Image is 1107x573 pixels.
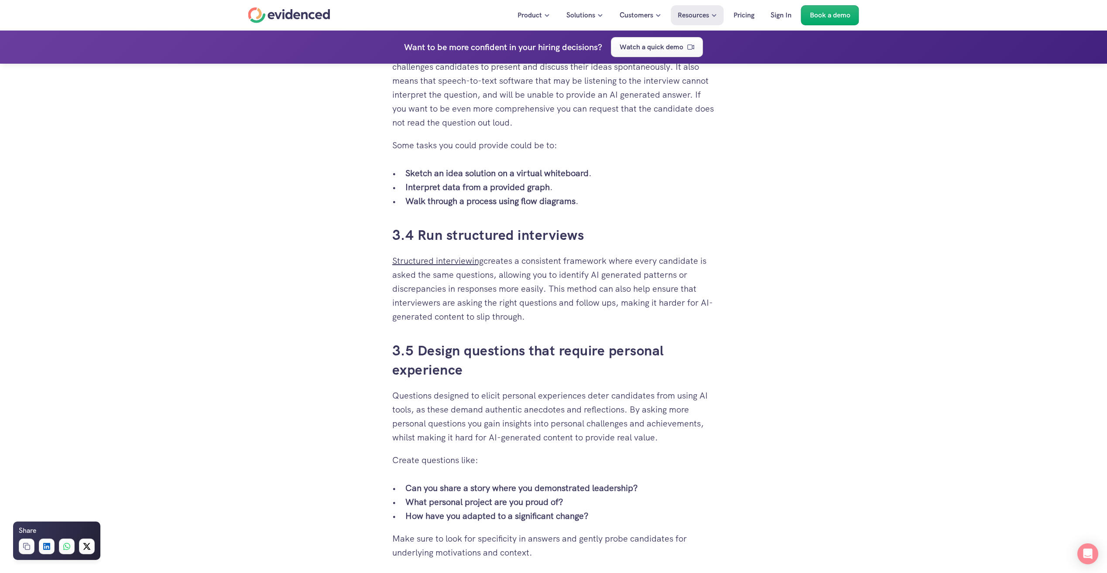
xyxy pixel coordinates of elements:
p: Watch a quick demo [620,41,683,53]
p: Product [518,10,542,21]
a: Watch a quick demo [611,37,703,57]
a: Book a demo [801,5,859,25]
p: Make sure to look for specificity in answers and gently probe candidates for underlying motivatio... [392,532,715,559]
p: . [405,194,715,208]
p: Pricing [733,10,754,21]
a: 3.4 Run structured interviews [392,226,584,244]
h6: Share [19,525,36,536]
strong: Sketch an idea solution on a virtual whiteboard [405,167,589,179]
p: Utilising questions requiring a visual aid, such as diagrams or flowcharts, challenges candidates... [392,46,715,130]
strong: How have you adapted to a significant change? [405,510,589,522]
p: . [405,180,715,194]
strong: Can you share a story where you demonstrated leadership? [405,482,638,494]
p: Create questions like: [392,453,715,467]
p: Some tasks you could provide could be to: [392,138,715,152]
a: 3.5 Design questions that require personal experience [392,341,668,379]
strong: Interpret data from a provided graph [405,181,550,193]
p: Questions designed to elicit personal experiences deter candidates from using AI tools, as these ... [392,389,715,444]
a: Pricing [727,5,761,25]
a: Structured interviewing [392,255,483,266]
strong: What personal project are you proud of? [405,496,563,508]
div: Open Intercom Messenger [1077,543,1098,564]
p: . [405,166,715,180]
p: Customers [620,10,653,21]
a: Sign In [764,5,798,25]
p: Resources [678,10,709,21]
strong: Walk through a process using flow diagrams [405,195,576,207]
p: Sign In [771,10,792,21]
p: Book a demo [810,10,850,21]
h4: Want to be more confident in your hiring decisions? [404,40,602,54]
p: creates a consistent framework where every candidate is asked the same questions, allowing you to... [392,254,715,324]
p: Solutions [566,10,595,21]
a: Home [248,7,330,23]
